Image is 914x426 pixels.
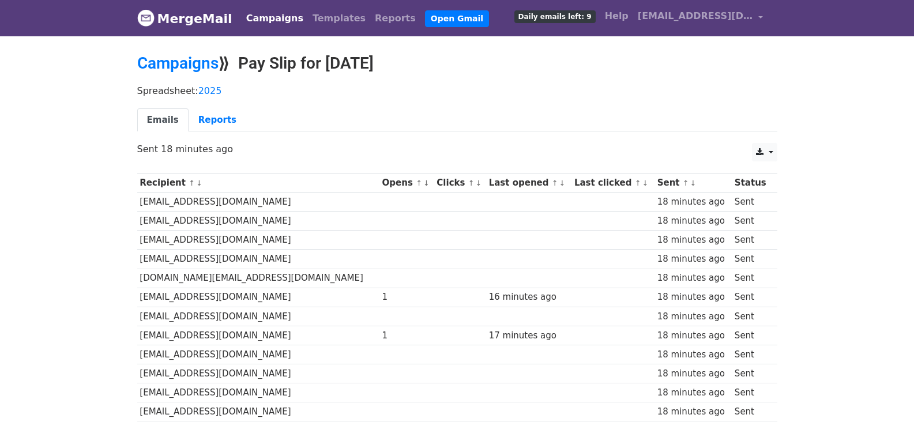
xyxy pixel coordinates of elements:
h2: ⟫ Pay Slip for [DATE] [137,54,777,73]
th: Opens [379,174,434,193]
a: ↑ [189,179,195,187]
a: Emails [137,108,189,132]
a: Daily emails left: 9 [510,5,600,28]
td: Sent [732,288,771,307]
div: 1 [382,329,431,342]
div: 18 minutes ago [657,348,729,361]
a: [EMAIL_ADDRESS][DOMAIN_NAME] [633,5,768,32]
a: Campaigns [242,7,308,30]
td: Sent [732,231,771,250]
a: ↑ [635,179,641,187]
div: 18 minutes ago [657,272,729,285]
a: ↓ [423,179,430,187]
td: Sent [732,345,771,364]
div: 18 minutes ago [657,329,729,342]
p: Spreadsheet: [137,85,777,97]
td: [EMAIL_ADDRESS][DOMAIN_NAME] [137,345,379,364]
div: 18 minutes ago [657,367,729,380]
td: [EMAIL_ADDRESS][DOMAIN_NAME] [137,326,379,345]
td: Sent [732,250,771,269]
td: [EMAIL_ADDRESS][DOMAIN_NAME] [137,402,379,421]
td: [DOMAIN_NAME][EMAIL_ADDRESS][DOMAIN_NAME] [137,269,379,288]
td: Sent [732,402,771,421]
th: Recipient [137,174,379,193]
td: [EMAIL_ADDRESS][DOMAIN_NAME] [137,364,379,383]
td: [EMAIL_ADDRESS][DOMAIN_NAME] [137,231,379,250]
a: ↓ [642,179,648,187]
td: [EMAIL_ADDRESS][DOMAIN_NAME] [137,212,379,231]
td: Sent [732,383,771,402]
td: [EMAIL_ADDRESS][DOMAIN_NAME] [137,383,379,402]
span: Daily emails left: 9 [514,10,596,23]
a: 2025 [198,85,222,96]
th: Last clicked [571,174,655,193]
a: ↑ [683,179,689,187]
td: Sent [732,212,771,231]
th: Clicks [434,174,486,193]
div: 18 minutes ago [657,214,729,228]
td: [EMAIL_ADDRESS][DOMAIN_NAME] [137,307,379,326]
div: 1 [382,291,431,304]
div: 17 minutes ago [489,329,569,342]
td: Sent [732,326,771,345]
a: ↑ [552,179,558,187]
a: Campaigns [137,54,219,73]
img: MergeMail logo [137,9,155,27]
div: 16 minutes ago [489,291,569,304]
a: ↓ [196,179,202,187]
th: Status [732,174,771,193]
th: Last opened [486,174,571,193]
th: Sent [655,174,732,193]
td: Sent [732,193,771,212]
div: 18 minutes ago [657,252,729,266]
p: Sent 18 minutes ago [137,143,777,155]
a: ↓ [559,179,565,187]
a: Help [600,5,633,28]
a: ↓ [690,179,696,187]
a: ↓ [475,179,482,187]
a: Open Gmail [425,10,489,27]
a: Reports [370,7,420,30]
div: 18 minutes ago [657,291,729,304]
td: Sent [732,307,771,326]
div: 18 minutes ago [657,195,729,209]
div: 18 minutes ago [657,405,729,419]
td: Sent [732,269,771,288]
td: Sent [732,364,771,383]
a: MergeMail [137,6,232,31]
div: 18 minutes ago [657,310,729,323]
div: 18 minutes ago [657,233,729,247]
div: 18 minutes ago [657,386,729,399]
a: Reports [189,108,246,132]
a: ↑ [416,179,422,187]
a: ↑ [468,179,475,187]
span: [EMAIL_ADDRESS][DOMAIN_NAME] [638,9,753,23]
td: [EMAIL_ADDRESS][DOMAIN_NAME] [137,250,379,269]
td: [EMAIL_ADDRESS][DOMAIN_NAME] [137,288,379,307]
td: [EMAIL_ADDRESS][DOMAIN_NAME] [137,193,379,212]
a: Templates [308,7,370,30]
